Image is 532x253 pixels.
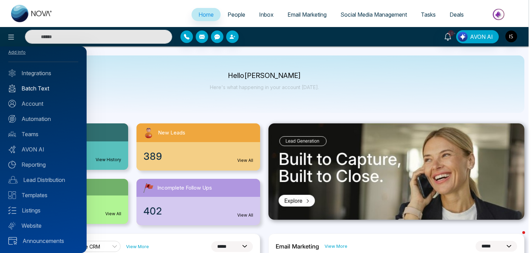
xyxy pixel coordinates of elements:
a: Templates [8,191,78,199]
a: Reporting [8,160,78,169]
a: AVON AI [8,145,78,154]
img: Templates.svg [8,191,16,199]
img: Reporting.svg [8,161,16,168]
a: Listings [8,206,78,215]
a: Teams [8,130,78,138]
img: Website.svg [8,222,16,229]
a: Batch Text [8,84,78,93]
img: Lead-dist.svg [8,176,18,184]
img: Automation.svg [8,115,16,123]
iframe: Intercom live chat [508,229,525,246]
img: Integrated.svg [8,69,16,77]
a: Lead Distribution [8,176,78,184]
a: Add Info [8,50,26,55]
img: announcements.svg [8,237,17,245]
a: Automation [8,115,78,123]
img: batch_text_white.png [8,85,16,92]
img: Account.svg [8,100,16,107]
img: Listings.svg [8,207,16,214]
a: Account [8,99,78,108]
img: team.svg [8,130,16,138]
a: Website [8,221,78,230]
a: Integrations [8,69,78,77]
img: Avon-AI.svg [8,146,16,153]
a: Announcements [8,237,78,245]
